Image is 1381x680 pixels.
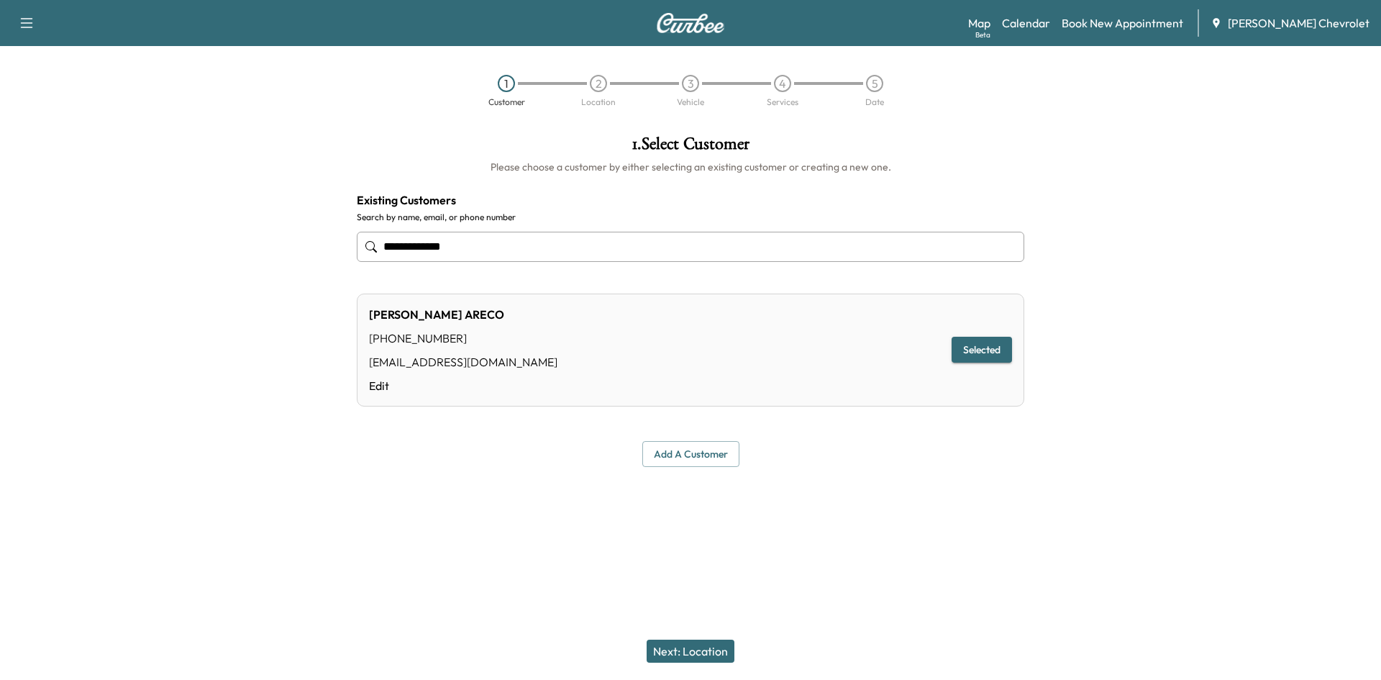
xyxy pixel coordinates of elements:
[1002,14,1050,32] a: Calendar
[865,98,884,106] div: Date
[357,191,1024,209] h4: Existing Customers
[952,337,1012,363] button: Selected
[866,75,883,92] div: 5
[590,75,607,92] div: 2
[357,212,1024,223] label: Search by name, email, or phone number
[369,377,557,394] a: Edit
[369,330,557,347] div: [PHONE_NUMBER]
[488,98,525,106] div: Customer
[682,75,699,92] div: 3
[581,98,616,106] div: Location
[975,30,990,40] div: Beta
[369,306,557,323] div: [PERSON_NAME] ARECO
[774,75,791,92] div: 4
[677,98,704,106] div: Vehicle
[498,75,515,92] div: 1
[656,13,725,33] img: Curbee Logo
[1228,14,1369,32] span: [PERSON_NAME] Chevrolet
[369,353,557,371] div: [EMAIL_ADDRESS][DOMAIN_NAME]
[357,135,1024,160] h1: 1 . Select Customer
[357,160,1024,174] h6: Please choose a customer by either selecting an existing customer or creating a new one.
[968,14,990,32] a: MapBeta
[767,98,798,106] div: Services
[642,441,739,468] button: Add a customer
[1062,14,1183,32] a: Book New Appointment
[647,640,734,663] button: Next: Location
